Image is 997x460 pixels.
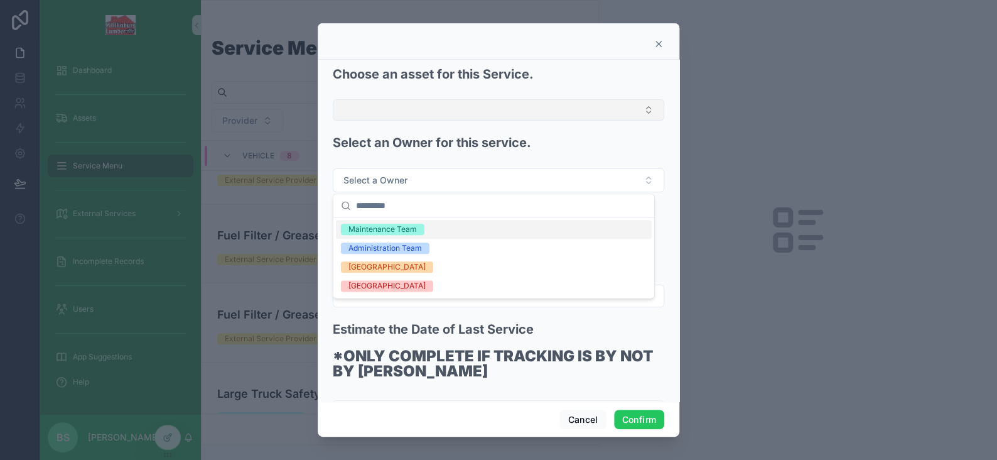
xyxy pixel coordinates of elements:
[559,410,606,430] button: Cancel
[333,168,664,192] button: Select Button
[343,174,407,187] span: Select a Owner
[333,134,531,152] h2: Select an Owner for this service.
[348,261,426,273] div: [GEOGRAPHIC_DATA]
[333,99,664,121] button: Select Button
[333,217,654,298] div: Suggestions
[333,321,664,339] h2: Estimate the Date of Last Service
[333,66,534,84] h2: Choose an asset for this Service.
[348,243,422,254] div: Administration Team
[348,280,426,292] div: [GEOGRAPHIC_DATA]
[348,224,417,235] div: Maintenance Team
[614,410,664,430] button: Confirm
[333,349,664,379] h1: *ONLY COMPLETE IF TRACKING IS BY NOT BY [PERSON_NAME]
